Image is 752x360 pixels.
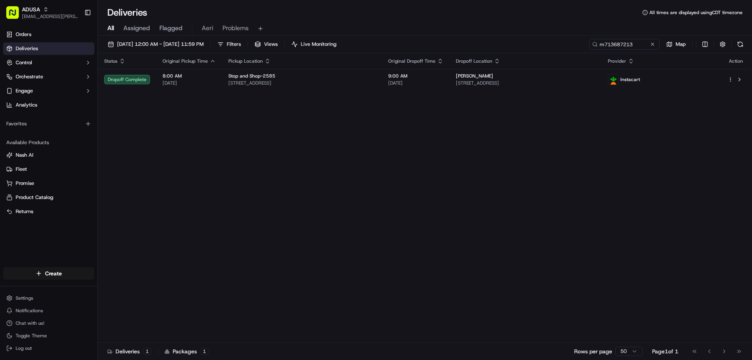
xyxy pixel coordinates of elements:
[107,347,152,355] div: Deliveries
[3,318,94,329] button: Chat with us!
[45,270,62,277] span: Create
[3,136,94,149] div: Available Products
[16,194,53,201] span: Product Catalog
[22,13,78,20] button: [EMAIL_ADDRESS][PERSON_NAME][DOMAIN_NAME]
[22,5,40,13] button: ADUSA
[388,80,443,86] span: [DATE]
[16,345,32,351] span: Log out
[200,348,209,355] div: 1
[228,73,275,79] span: Stop and Shop-2585
[456,58,492,64] span: Dropoff Location
[228,80,376,86] span: [STREET_ADDRESS]
[3,118,94,130] div: Favorites
[16,166,27,173] span: Fleet
[159,24,183,33] span: Flagged
[3,305,94,316] button: Notifications
[16,208,33,215] span: Returns
[676,41,686,48] span: Map
[735,39,746,50] button: Refresh
[16,308,43,314] span: Notifications
[16,59,32,66] span: Control
[117,41,204,48] span: [DATE] 12:00 AM - [DATE] 11:59 PM
[388,58,436,64] span: Original Dropoff Time
[251,39,281,50] button: Views
[107,6,147,19] h1: Deliveries
[228,58,263,64] span: Pickup Location
[227,41,241,48] span: Filters
[6,152,91,159] a: Nash AI
[16,73,43,80] span: Orchestrate
[3,343,94,354] button: Log out
[16,333,47,339] span: Toggle Theme
[3,85,94,97] button: Engage
[3,149,94,161] button: Nash AI
[202,24,213,33] span: Aeri
[16,87,33,94] span: Engage
[163,58,208,64] span: Original Pickup Time
[3,330,94,341] button: Toggle Theme
[123,24,150,33] span: Assigned
[388,73,443,79] span: 9:00 AM
[16,180,34,187] span: Promise
[163,80,216,86] span: [DATE]
[163,73,216,79] span: 8:00 AM
[574,347,612,355] p: Rows per page
[652,347,678,355] div: Page 1 of 1
[649,9,743,16] span: All times are displayed using CDT timezone
[3,293,94,304] button: Settings
[3,99,94,111] a: Analytics
[3,42,94,55] a: Deliveries
[301,41,336,48] span: Live Monitoring
[16,295,33,301] span: Settings
[107,24,114,33] span: All
[3,177,94,190] button: Promise
[6,208,91,215] a: Returns
[3,28,94,41] a: Orders
[164,347,209,355] div: Packages
[608,58,626,64] span: Provider
[16,320,44,326] span: Chat with us!
[456,73,493,79] span: [PERSON_NAME]
[214,39,244,50] button: Filters
[6,194,91,201] a: Product Catalog
[608,74,618,85] img: profile_instacart_ahold_partner.png
[222,24,249,33] span: Problems
[3,191,94,204] button: Product Catalog
[728,58,744,64] div: Action
[143,348,152,355] div: 1
[456,80,596,86] span: [STREET_ADDRESS]
[6,180,91,187] a: Promise
[288,39,340,50] button: Live Monitoring
[264,41,278,48] span: Views
[16,101,37,109] span: Analytics
[3,56,94,69] button: Control
[104,58,117,64] span: Status
[6,166,91,173] a: Fleet
[620,76,640,83] span: Instacart
[3,205,94,218] button: Returns
[16,45,38,52] span: Deliveries
[3,71,94,83] button: Orchestrate
[16,152,33,159] span: Nash AI
[663,39,689,50] button: Map
[16,31,31,38] span: Orders
[3,3,81,22] button: ADUSA[EMAIL_ADDRESS][PERSON_NAME][DOMAIN_NAME]
[589,39,660,50] input: Type to search
[3,163,94,175] button: Fleet
[3,267,94,280] button: Create
[104,39,207,50] button: [DATE] 12:00 AM - [DATE] 11:59 PM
